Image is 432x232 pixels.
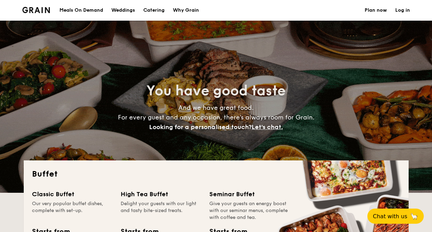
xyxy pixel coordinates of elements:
div: Our very popular buffet dishes, complete with set-up. [32,200,112,221]
span: 🦙 [410,212,418,220]
div: Give your guests an energy boost with our seminar menus, complete with coffee and tea. [209,200,290,221]
div: High Tea Buffet [121,189,201,199]
span: Looking for a personalised touch? [149,123,252,131]
span: And we have great food. For every guest and any occasion, there’s always room for Grain. [118,104,314,131]
span: You have good taste [146,83,286,99]
div: Delight your guests with our light and tasty bite-sized treats. [121,200,201,221]
button: Chat with us🦙 [367,209,424,224]
span: Let's chat. [252,123,283,131]
div: Classic Buffet [32,189,112,199]
img: Grain [22,7,50,13]
a: Logotype [22,7,50,13]
span: Chat with us [373,213,407,220]
h2: Buffet [32,169,400,180]
div: Seminar Buffet [209,189,290,199]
